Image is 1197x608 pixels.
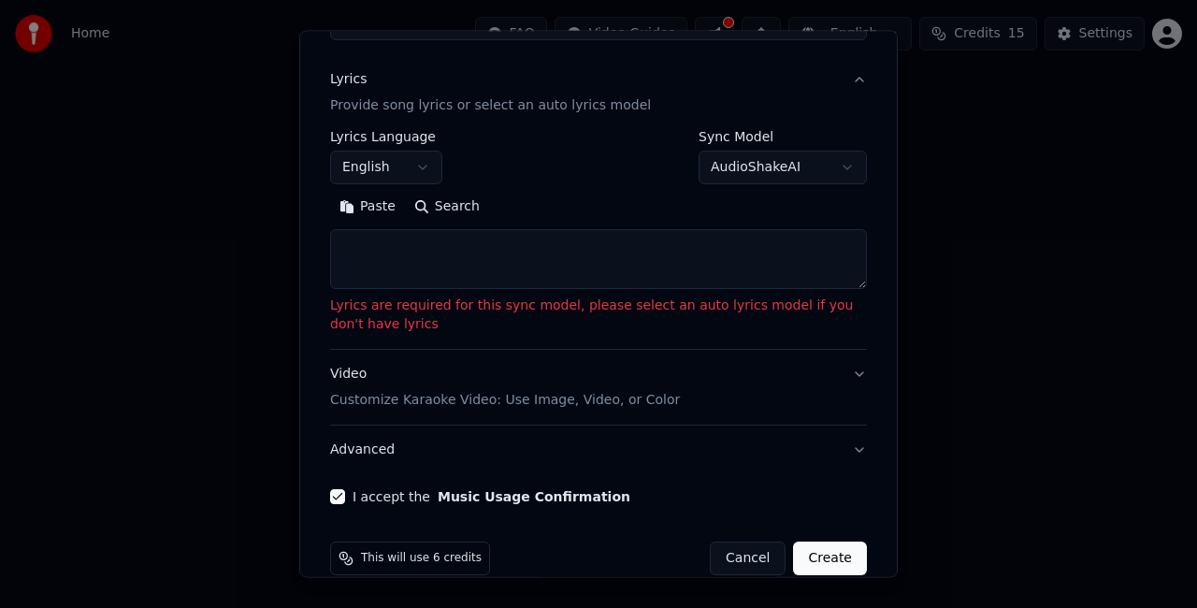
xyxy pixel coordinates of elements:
[330,365,680,410] div: Video
[330,130,867,349] div: LyricsProvide song lyrics or select an auto lyrics model
[330,391,680,410] p: Customize Karaoke Video: Use Image, Video, or Color
[710,542,786,575] button: Cancel
[330,297,867,334] p: Lyrics are required for this sync model, please select an auto lyrics model if you don't have lyrics
[405,192,489,222] button: Search
[330,55,867,130] button: LyricsProvide song lyrics or select an auto lyrics model
[330,426,867,474] button: Advanced
[793,542,867,575] button: Create
[438,490,630,503] button: I accept the
[353,490,630,503] label: I accept the
[330,130,442,143] label: Lyrics Language
[330,96,651,115] p: Provide song lyrics or select an auto lyrics model
[330,350,867,425] button: VideoCustomize Karaoke Video: Use Image, Video, or Color
[699,130,867,143] label: Sync Model
[330,70,367,89] div: Lyrics
[330,192,405,222] button: Paste
[361,551,482,566] span: This will use 6 credits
